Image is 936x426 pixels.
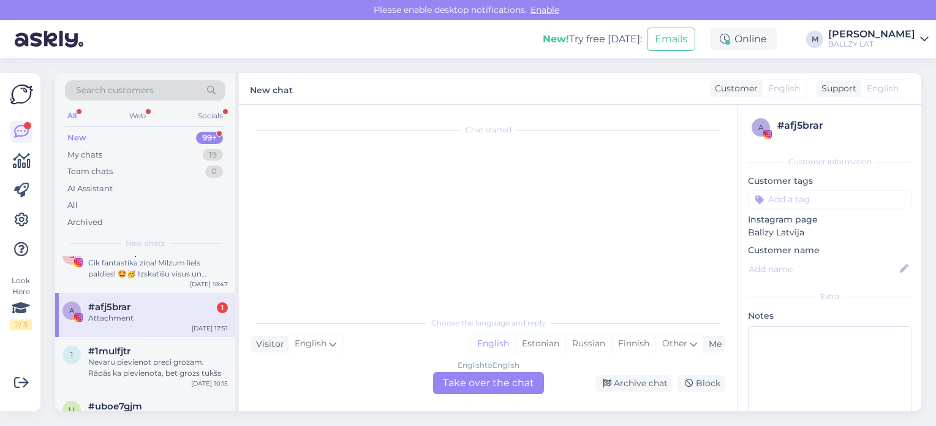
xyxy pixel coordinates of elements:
div: Finnish [611,335,655,353]
span: English [295,337,326,351]
div: All [65,108,79,124]
p: Customer name [748,244,911,257]
div: New [67,132,86,144]
div: Archive chat [595,375,673,392]
div: 19 [203,149,223,161]
div: AI Assistant [67,183,113,195]
div: Visitor [251,338,284,351]
div: 2 / 3 [10,319,32,330]
div: Team chats [67,165,113,178]
b: New! [543,33,569,45]
div: M [806,31,823,48]
div: Look Here [10,275,32,330]
div: Me [704,338,722,351]
span: New chats [126,238,165,249]
div: Support [817,82,856,95]
div: Choose the language and reply [251,318,725,329]
p: Ballzy Latvija [748,226,911,239]
span: #uboe7gjm [88,401,142,412]
span: #afj5brar [88,302,130,313]
div: Extra [748,291,911,302]
span: Search customers [76,84,154,97]
p: Customer tags [748,175,911,188]
span: English [867,82,899,95]
div: Cik fantastika ziņa! Milzum liels paldies! 🤩🥳 Izskatīšu visus un nosūtīšu nepieciešamo informācij... [88,257,228,280]
div: Online [710,28,777,50]
div: Try free [DATE]: [543,32,642,47]
div: Take over the chat [433,372,544,394]
button: Emails [647,28,695,51]
div: # afj5brar [777,118,908,133]
img: Askly Logo [10,83,33,106]
div: All [67,199,78,211]
div: Russian [565,335,611,353]
span: a [758,123,764,132]
div: My chats [67,149,102,161]
div: English [471,335,515,353]
span: Other [662,338,687,349]
div: Archived [67,216,103,229]
div: Web [127,108,148,124]
div: Attachment [88,313,228,324]
span: 1 [70,350,73,359]
div: [DATE] 18:47 [190,280,228,289]
p: Instagram page [748,213,911,226]
a: [PERSON_NAME]BALLZY LAT [828,29,929,49]
div: Socials [195,108,225,124]
div: 99+ [196,132,223,144]
span: Enable [527,4,563,15]
div: Customer information [748,156,911,167]
div: Block [677,375,725,392]
div: English to English [458,360,519,371]
div: 0 [205,165,223,178]
div: Nevaru pievienot preci grozam. Rādās ka pievienota, bet grozs tukšs [88,357,228,379]
span: u [69,405,75,414]
span: a [69,306,75,315]
div: BALLZY LAT [828,39,915,49]
div: [PERSON_NAME] [828,29,915,39]
input: Add name [749,262,897,276]
div: Customer [710,82,758,95]
div: 1 [217,302,228,313]
span: English [768,82,800,95]
p: Notes [748,310,911,322]
div: [DATE] 10:15 [191,379,228,388]
span: #1mulfjtr [88,346,130,357]
div: [DATE] 17:51 [192,324,228,333]
div: Estonian [515,335,565,353]
div: Chat started [251,124,725,135]
label: New chat [250,80,293,97]
input: Add a tag [748,190,911,208]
